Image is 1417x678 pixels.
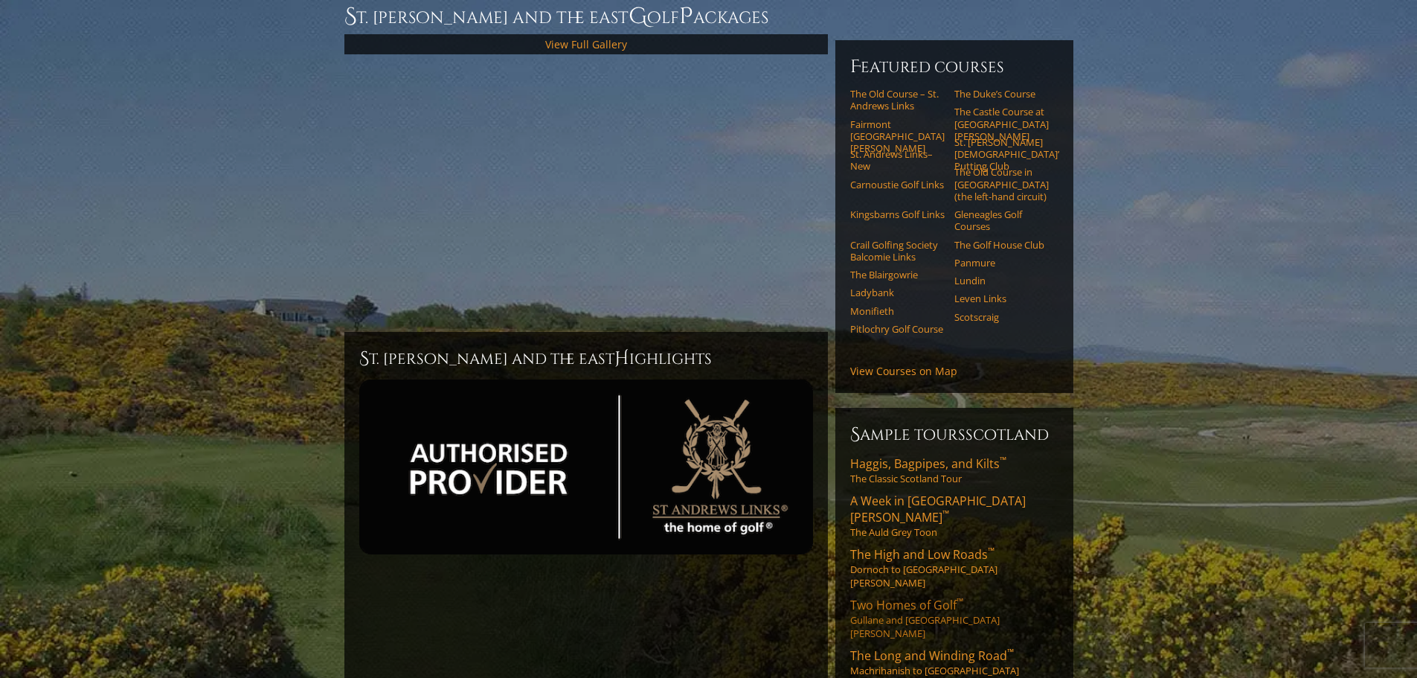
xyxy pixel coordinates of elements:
[1007,646,1014,659] sup: ™
[954,257,1049,269] a: Panmure
[850,546,1058,589] a: The High and Low Roads™Dornoch to [GEOGRAPHIC_DATA][PERSON_NAME]
[954,88,1049,100] a: The Duke’s Course
[954,292,1049,304] a: Leven Links
[850,647,1058,677] a: The Long and Winding Road™Machrihanish to [GEOGRAPHIC_DATA]
[850,546,995,563] span: The High and Low Roads
[850,88,945,112] a: The Old Course – St. Andrews Links
[850,647,1014,664] span: The Long and Winding Road
[850,287,945,298] a: Ladybank
[850,493,1058,539] a: A Week in [GEOGRAPHIC_DATA][PERSON_NAME]™The Auld Grey Toon
[988,545,995,557] sup: ™
[954,106,1049,142] a: The Castle Course at [GEOGRAPHIC_DATA][PERSON_NAME]
[850,239,945,263] a: Crail Golfing Society Balcomie Links
[850,179,945,191] a: Carnoustie Golf Links
[850,364,957,378] a: View Courses on Map
[850,455,1058,485] a: Haggis, Bagpipes, and Kilts™The Classic Scotland Tour
[942,508,949,520] sup: ™
[850,118,945,155] a: Fairmont [GEOGRAPHIC_DATA][PERSON_NAME]
[954,208,1049,233] a: Gleneagles Golf Courses
[1000,454,1006,467] sup: ™
[545,37,627,51] a: View Full Gallery
[679,1,693,31] span: P
[850,305,945,317] a: Monifieth
[850,208,945,220] a: Kingsbarns Golf Links
[954,275,1049,287] a: Lundin
[850,423,1058,447] h6: Sample ToursScotland
[850,455,1006,472] span: Haggis, Bagpipes, and Kilts
[850,55,1058,79] h6: Featured Courses
[359,380,813,554] img: st-andrews-authorized-provider-2
[957,595,963,608] sup: ™
[359,347,813,371] h2: St. [PERSON_NAME] and the East ighlights
[850,597,1058,640] a: Two Homes of Golf™Gullane and [GEOGRAPHIC_DATA][PERSON_NAME]
[344,1,1073,31] h1: St. [PERSON_NAME] and the East olf ackages
[614,347,629,371] span: H
[954,239,1049,251] a: The Golf House Club
[850,269,945,281] a: The Blairgowrie
[954,311,1049,323] a: Scotscraig
[850,597,963,613] span: Two Homes of Golf
[850,323,945,335] a: Pitlochry Golf Course
[629,1,647,31] span: G
[850,493,1026,525] span: A Week in [GEOGRAPHIC_DATA][PERSON_NAME]
[850,148,945,173] a: St. Andrews Links–New
[954,136,1049,173] a: St. [PERSON_NAME] [DEMOGRAPHIC_DATA]’ Putting Club
[954,166,1049,202] a: The Old Course in [GEOGRAPHIC_DATA] (the left-hand circuit)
